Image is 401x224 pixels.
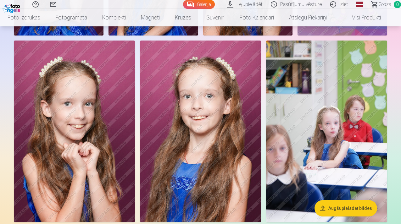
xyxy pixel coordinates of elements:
[167,9,199,26] a: Krūzes
[315,200,377,216] button: Augšupielādēt bildes
[232,9,281,26] a: Foto kalendāri
[378,1,391,8] span: Grozs
[394,1,401,8] span: 0
[281,9,334,26] a: Atslēgu piekariņi
[95,9,133,26] a: Komplekti
[3,3,22,13] img: /fa1
[199,9,232,26] a: Suvenīri
[133,9,167,26] a: Magnēti
[48,9,95,26] a: Fotogrāmata
[334,9,388,26] a: Visi produkti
